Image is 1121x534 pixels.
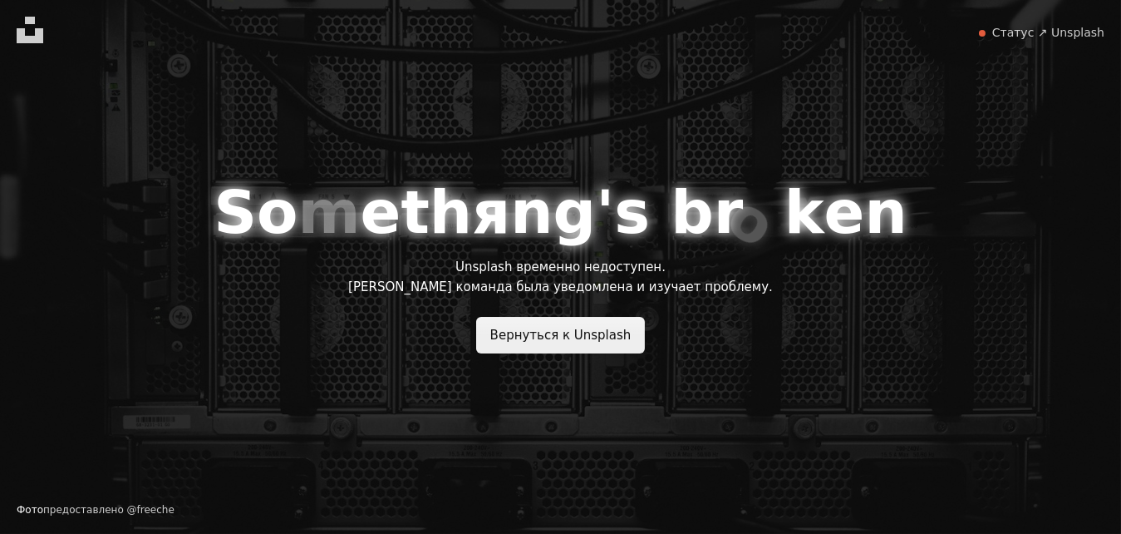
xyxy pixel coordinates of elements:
a: Вернуться к Unsplash [476,317,646,354]
span: n [864,180,907,244]
span: r [714,180,744,244]
span: o [717,183,786,259]
span: t [401,180,429,244]
span: e [824,180,865,244]
span: s [614,180,650,244]
a: предоставлено @freeche [43,504,175,516]
span: k [784,180,824,244]
span: m [298,180,361,244]
span: h [430,180,472,244]
span: g [553,180,597,244]
span: n [510,180,553,244]
a: Статус ↗ Unsplash [992,25,1104,42]
span: b [671,180,714,244]
span: S [214,180,257,244]
span: e [361,180,401,244]
h1: Что-то сломалось [214,180,907,244]
div: Фото [17,504,175,517]
span: я [472,180,510,244]
span: o [257,180,297,244]
span: ' [596,180,614,244]
p: Unsplash временно недоступен. [PERSON_NAME] команда была уведомлена и изучает проблему. [348,257,773,297]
